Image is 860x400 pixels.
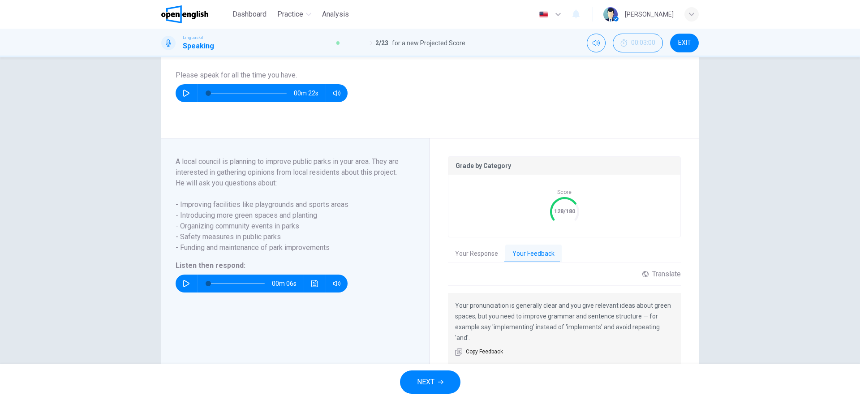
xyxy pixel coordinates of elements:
span: Analysis [322,9,349,20]
span: Linguaskill [183,34,205,41]
span: - Safety measures in public parks [176,232,404,242]
button: Click to see the audio transcription [308,275,322,292]
a: OpenEnglish logo [161,5,229,23]
span: for a new Projected Score [392,38,465,48]
text: 128/180 [554,208,575,215]
span: NEXT [417,376,434,388]
button: 00:03:00 [613,34,663,52]
button: Your Feedback [505,245,562,263]
span: Copy Feedback [466,348,503,357]
span: 2 / 23 [375,38,388,48]
div: Hide [613,34,663,52]
span: - Introducing more green spaces and planting [176,210,404,221]
span: He will ask you questions about: [176,178,404,189]
button: NEXT [400,370,460,394]
h6: Listen then respond: [176,260,404,271]
span: A local council is planning to improve public parks in your area. They are interested in gatherin... [176,156,404,178]
button: Your Response [448,245,505,263]
button: Copy Feedback [455,348,503,357]
span: EXIT [678,39,691,47]
span: - Organizing community events in parks [176,221,404,232]
div: Mute [587,34,606,52]
span: Score [557,189,572,195]
span: Dashboard [232,9,267,20]
img: en [538,11,549,18]
h1: Speaking [183,41,214,52]
div: Translate [642,270,681,278]
span: 00m 06s [272,275,304,292]
button: Analysis [318,6,353,22]
button: Dashboard [229,6,270,22]
img: OpenEnglish logo [161,5,208,23]
span: 00:03:00 [631,39,655,47]
span: 00m 22s [294,84,326,102]
span: - Funding and maintenance of park improvements [176,242,404,253]
p: Grade by Category [456,162,673,169]
span: Please speak for all the time you have. [176,71,297,79]
span: - Improving facilities like playgrounds and sports areas [176,199,404,210]
div: [PERSON_NAME] [625,9,674,20]
button: Practice [274,6,315,22]
button: EXIT [670,34,699,52]
span: Practice [277,9,303,20]
div: basic tabs example [448,245,681,263]
img: Profile picture [603,7,618,22]
p: Your pronunciation is generally clear and you give relevant ideas about green spaces, but you nee... [455,300,674,343]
